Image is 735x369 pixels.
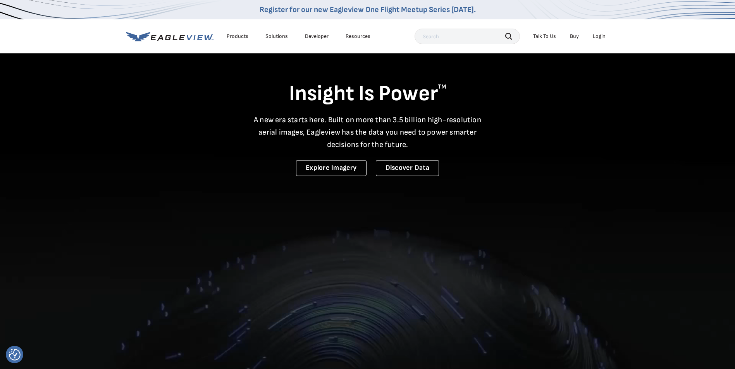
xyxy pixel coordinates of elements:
a: Register for our new Eagleview One Flight Meetup Series [DATE]. [260,5,476,14]
a: Developer [305,33,329,40]
a: Buy [570,33,579,40]
div: Solutions [265,33,288,40]
a: Discover Data [376,160,439,176]
div: Login [593,33,606,40]
p: A new era starts here. Built on more than 3.5 billion high-resolution aerial images, Eagleview ha... [249,114,486,151]
div: Products [227,33,248,40]
img: Revisit consent button [9,349,21,360]
div: Talk To Us [533,33,556,40]
h1: Insight Is Power [126,80,609,108]
sup: TM [438,83,446,91]
a: Explore Imagery [296,160,367,176]
div: Resources [346,33,370,40]
input: Search [415,29,520,44]
button: Consent Preferences [9,349,21,360]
